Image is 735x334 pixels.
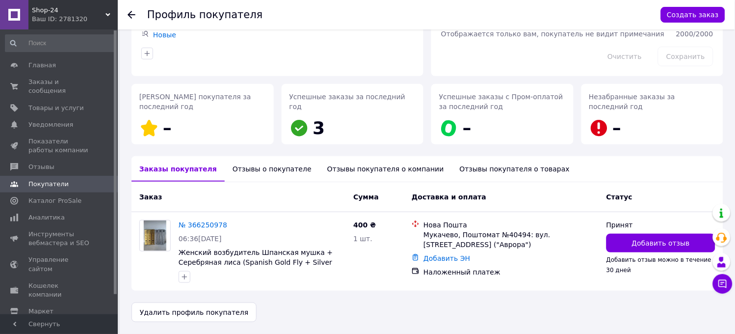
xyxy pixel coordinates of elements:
span: 1 шт. [353,235,372,243]
span: Кошелек компании [28,281,91,299]
div: Заказы покупателя [131,156,225,182]
span: Добавить отзыв [632,238,690,248]
a: Добавить ЭН [423,254,470,262]
span: Заказ [139,193,162,201]
span: 2000 / 2000 [676,30,713,38]
span: Управление сайтом [28,255,91,273]
span: 3 [313,118,325,138]
button: Удалить профиль покупателя [131,303,257,322]
span: – [613,118,622,138]
span: Отзывы [28,163,54,171]
div: Ваш ID: 2781320 [32,15,118,24]
span: Успешные заказы за последний год [289,93,406,111]
div: Принят [606,220,715,230]
span: Аналитика [28,213,65,222]
span: Сумма [353,193,379,201]
span: 06:36[DATE] [179,235,222,243]
span: Главная [28,61,56,70]
div: Отзывы покупателя о товарах [452,156,578,182]
div: Отзывы покупателя о компании [319,156,452,182]
span: Статус [606,193,632,201]
span: Показатели работы компании [28,137,91,155]
span: Уведомления [28,120,73,129]
span: Доставка и оплата [412,193,486,201]
input: Поиск [5,34,116,52]
a: Женский возбудитель Шпанская мушка + Серебряная лиса (Spanish Gold Fly + Silver Fox ) 3+3 штук [179,249,333,276]
span: Успешные заказы с Пром-оплатой за последний год [439,93,563,111]
h1: Профиль покупателя [147,9,263,21]
img: Фото товару [144,221,167,251]
span: – [463,118,472,138]
span: Отображается только вам, покупатель не видит примечания [441,30,664,38]
span: Инструменты вебмастера и SEO [28,230,91,248]
span: Каталог ProSale [28,196,81,205]
div: Вернуться назад [128,10,135,20]
button: Чат с покупателем [713,274,733,294]
span: Незабранные заказы за последний год [589,93,676,111]
span: Заказы и сообщения [28,78,91,95]
span: – [163,118,172,138]
a: Новые [153,31,176,39]
div: Отзывы о покупателе [225,156,319,182]
a: Фото товару [139,220,171,251]
button: Создать заказ [661,7,725,23]
a: № 366250978 [179,221,227,229]
span: [PERSON_NAME] покупателя за последний год [139,93,251,111]
span: Добавить отзыв можно в течение 30 дней [606,256,711,273]
span: Маркет [28,307,53,316]
div: Наложенный платеж [423,267,599,277]
div: Нова Пошта [423,220,599,230]
span: Товары и услуги [28,104,84,112]
div: Мукачево, Поштомат №40494: вул. [STREET_ADDRESS] ("Аврора") [423,230,599,250]
span: Shop-24 [32,6,105,15]
button: Добавить отзыв [606,234,715,252]
span: Покупатели [28,180,69,189]
span: 400 ₴ [353,221,376,229]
